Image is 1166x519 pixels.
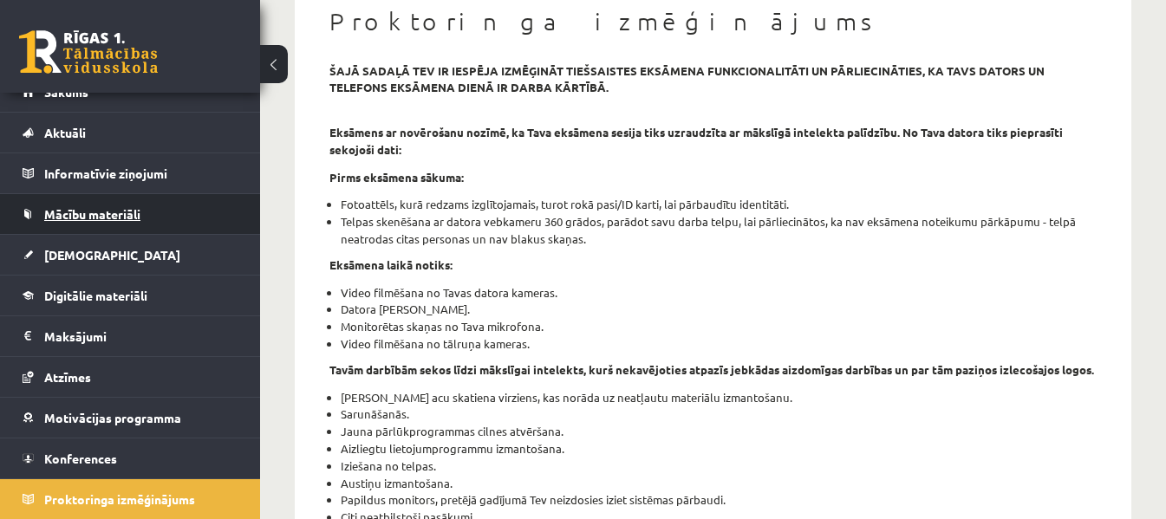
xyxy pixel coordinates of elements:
a: [DEMOGRAPHIC_DATA] [23,235,238,275]
li: Iziešana no telpas. [341,457,1097,475]
li: Jauna pārlūkprogrammas cilnes atvēršana. [341,423,1097,440]
strong: Pirms eksāmena sākuma: [329,170,464,185]
h1: Proktoringa izmēģinājums [329,7,1097,36]
a: Mācību materiāli [23,194,238,234]
strong: Tavām darbībām sekos līdzi mākslīgai intelekts, kurš nekavējoties atpazīs jebkādas aizdomīgas dar... [329,362,1094,377]
a: Informatīvie ziņojumi [23,153,238,193]
li: Monitorētas skaņas no Tava mikrofona. [341,318,1097,335]
a: Proktoringa izmēģinājums [23,479,238,519]
legend: Maksājumi [44,316,238,356]
li: Datora [PERSON_NAME]. [341,301,1097,318]
span: Motivācijas programma [44,410,181,425]
a: Atzīmes [23,357,238,397]
li: Austiņu izmantošana. [341,475,1097,492]
span: Proktoringa izmēģinājums [44,491,195,507]
strong: Eksāmens ar novērošanu nozīmē, ka Tava eksāmena sesija tiks uzraudzīta ar mākslīgā intelekta palī... [329,125,1063,157]
span: Konferences [44,451,117,466]
span: Aktuāli [44,125,86,140]
li: Papildus monitors, pretējā gadījumā Tev neizdosies iziet sistēmas pārbaudi. [341,491,1097,509]
legend: Informatīvie ziņojumi [44,153,238,193]
span: [DEMOGRAPHIC_DATA] [44,247,180,263]
li: [PERSON_NAME] acu skatiena virziens, kas norāda uz neatļautu materiālu izmantošanu. [341,389,1097,406]
a: Rīgas 1. Tālmācības vidusskola [19,30,158,74]
span: Atzīmes [44,369,91,385]
span: Digitālie materiāli [44,288,147,303]
span: Mācību materiāli [44,206,140,222]
a: Digitālie materiāli [23,276,238,315]
a: Motivācijas programma [23,398,238,438]
a: Maksājumi [23,316,238,356]
strong: Eksāmena laikā notiks: [329,257,453,272]
strong: šajā sadaļā tev ir iespēja izmēģināt tiešsaistes eksāmena funkcionalitāti un pārliecināties, ka t... [329,63,1045,95]
li: Telpas skenēšana ar datora vebkameru 360 grādos, parādot savu darba telpu, lai pārliecinātos, ka ... [341,213,1097,248]
li: Fotoattēls, kurā redzams izglītojamais, turot rokā pasi/ID karti, lai pārbaudītu identitāti. [341,196,1097,213]
li: Video filmēšana no tālruņa kameras. [341,335,1097,353]
li: Sarunāšanās. [341,405,1097,423]
li: Aizliegtu lietojumprogrammu izmantošana. [341,440,1097,457]
a: Konferences [23,438,238,478]
li: Video filmēšana no Tavas datora kameras. [341,284,1097,302]
a: Aktuāli [23,113,238,152]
